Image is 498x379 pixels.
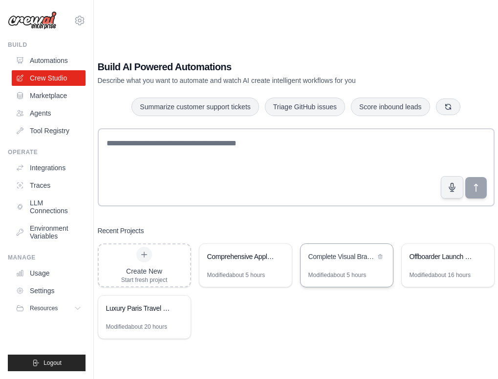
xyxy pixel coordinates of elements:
a: Automations [12,53,86,68]
button: Delete project [375,252,385,261]
a: Tool Registry [12,123,86,139]
a: Marketplace [12,88,86,103]
a: Crew Studio [12,70,86,86]
a: Agents [12,105,86,121]
div: Modified about 5 hours [308,271,367,279]
div: Build [8,41,86,49]
p: Describe what you want to automate and watch AI create intelligent workflows for you [98,76,426,85]
a: Environment Variables [12,220,86,244]
h1: Build AI Powered Automations [98,60,426,74]
button: Score inbound leads [351,98,430,116]
div: Offboarder Launch Readiness Development [410,252,476,261]
a: Usage [12,265,86,281]
a: Traces [12,178,86,193]
iframe: Chat Widget [449,332,498,379]
div: Modified about 20 hours [106,323,167,331]
div: Complete Visual Brand & Marketing Strategy for Retro Electronics Launch [308,252,375,261]
span: Resources [30,304,58,312]
button: Triage GitHub issues [265,98,345,116]
div: Modified about 16 hours [410,271,471,279]
button: Resources [12,300,86,316]
div: Luxury Paris Travel Concierge [106,303,173,313]
div: Create New [121,266,168,276]
button: Click to speak your automation idea [441,176,463,199]
img: Logo [8,11,57,30]
button: Logout [8,355,86,371]
span: Logout [43,359,62,367]
div: Start fresh project [121,276,168,284]
div: Manage [8,254,86,261]
button: Get new suggestions [436,99,460,115]
div: Comprehensive Application Management Platform [207,252,274,261]
div: Operate [8,148,86,156]
a: LLM Connections [12,195,86,219]
a: Integrations [12,160,86,176]
div: Modified about 5 hours [207,271,265,279]
h3: Recent Projects [98,226,144,236]
button: Summarize customer support tickets [131,98,259,116]
a: Settings [12,283,86,299]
